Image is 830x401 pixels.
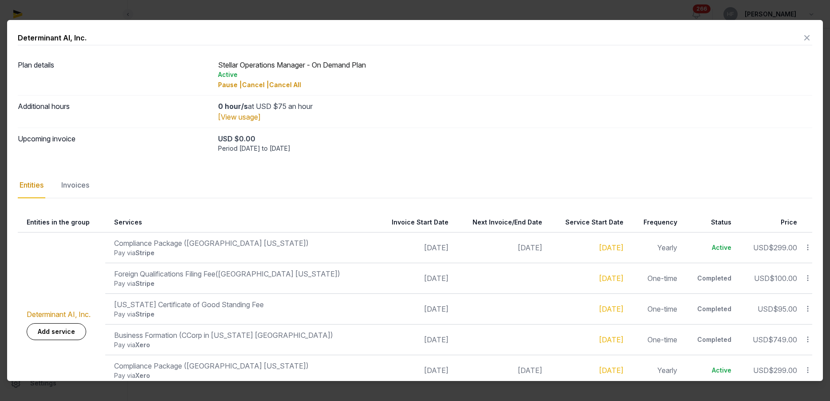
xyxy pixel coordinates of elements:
span: [DATE] [518,366,542,375]
th: Entities in the group [18,213,105,233]
span: Xero [135,372,150,379]
td: [DATE] [374,294,454,325]
span: $299.00 [769,243,797,252]
td: Yearly [629,233,683,263]
div: Stellar Operations Manager - On Demand Plan [218,60,812,90]
div: Completed [691,305,731,313]
div: Pay via [114,279,369,288]
div: Active [691,366,731,375]
td: One-time [629,263,683,294]
div: Foreign Qualifications Filing Fee [114,269,369,279]
th: Services [105,213,374,233]
span: $299.00 [769,366,797,375]
th: Frequency [629,213,683,233]
div: Active [691,243,731,252]
a: [DATE] [599,366,623,375]
div: Pay via [114,310,369,319]
a: Determinant AI, Inc. [27,310,91,319]
span: $95.00 [773,305,797,313]
span: Xero [135,341,150,349]
td: One-time [629,294,683,325]
td: [DATE] [374,263,454,294]
span: ([GEOGRAPHIC_DATA] [US_STATE]) [215,269,340,278]
div: Active [218,70,812,79]
span: Cancel All [269,81,301,88]
td: [DATE] [374,233,454,263]
a: Add service [27,323,86,340]
th: Invoice Start Date [374,213,454,233]
div: Determinant AI, Inc. [18,32,87,43]
td: Yearly [629,355,683,386]
div: Period [DATE] to [DATE] [218,144,812,153]
span: Stripe [135,310,155,318]
span: USD [753,335,768,344]
div: Pay via [114,371,369,380]
th: Next Invoice/End Date [454,213,548,233]
nav: Tabs [18,172,812,198]
a: [View usage] [218,112,261,121]
dt: Additional hours [18,101,211,122]
a: [DATE] [599,243,623,252]
span: USD [758,305,773,313]
th: Price [737,213,802,233]
span: Stripe [135,280,155,287]
td: [DATE] [374,355,454,386]
div: Invoices [60,172,91,198]
strong: 0 hour/s [218,102,248,111]
div: Entities [18,172,45,198]
div: Business Formation (CCorp in [US_STATE] [GEOGRAPHIC_DATA]) [114,330,369,341]
span: USD [754,274,770,283]
div: Compliance Package ([GEOGRAPHIC_DATA] [US_STATE]) [114,361,369,371]
span: Cancel | [242,81,269,88]
div: Pay via [114,341,369,349]
dt: Plan details [18,60,211,90]
div: at USD $75 an hour [218,101,812,112]
span: $100.00 [770,274,797,283]
a: [DATE] [599,305,623,313]
div: Compliance Package ([GEOGRAPHIC_DATA] [US_STATE]) [114,238,369,249]
td: [DATE] [374,325,454,355]
span: USD [753,366,769,375]
a: [DATE] [599,335,623,344]
span: Stripe [135,249,155,257]
div: Pay via [114,249,369,257]
th: Service Start Date [548,213,628,233]
span: Pause | [218,81,242,88]
a: [DATE] [599,274,623,283]
span: USD [753,243,769,252]
div: Completed [691,335,731,344]
span: $749.00 [768,335,797,344]
div: [US_STATE] Certificate of Good Standing Fee [114,299,369,310]
div: Completed [691,274,731,283]
div: USD $0.00 [218,133,812,144]
td: One-time [629,325,683,355]
dt: Upcoming invoice [18,133,211,153]
th: Status [683,213,737,233]
span: [DATE] [518,243,542,252]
